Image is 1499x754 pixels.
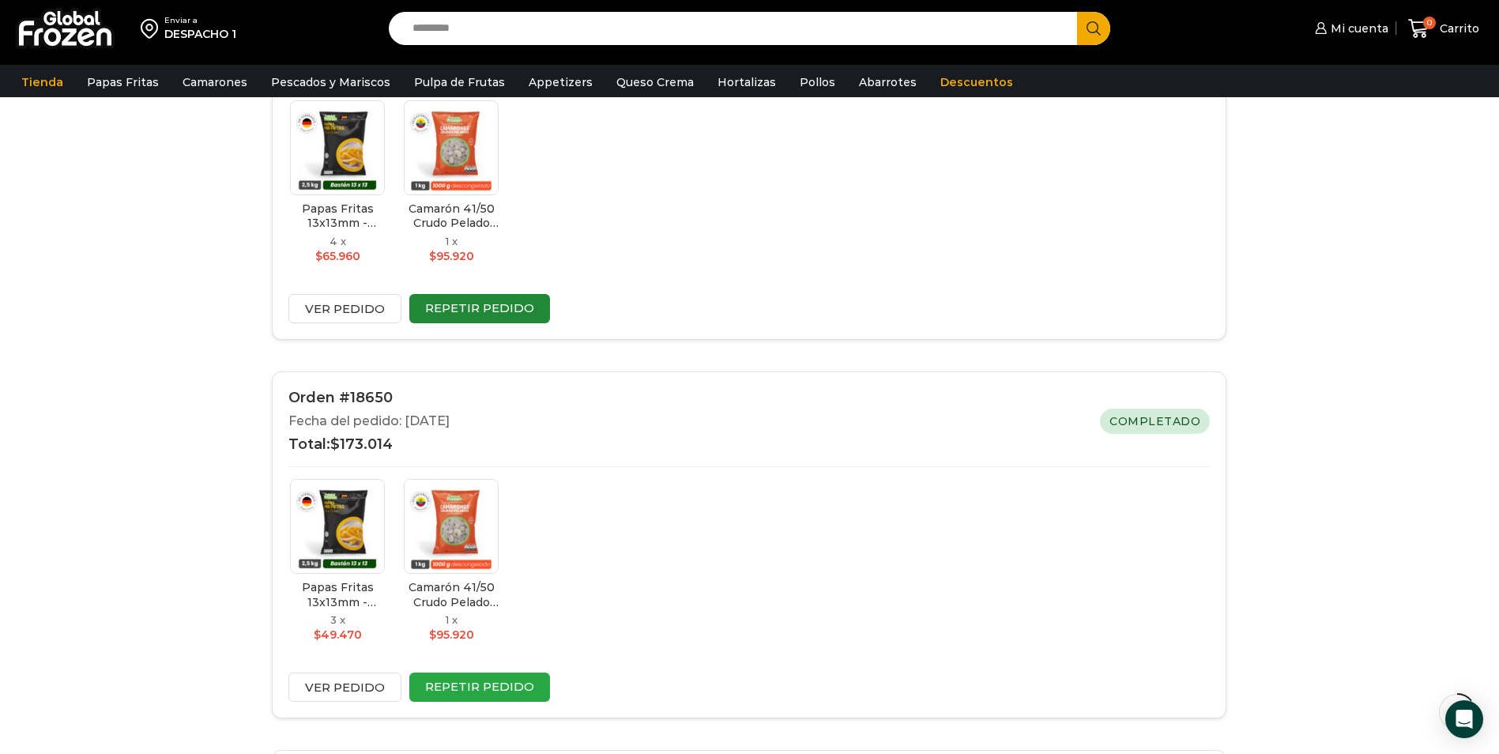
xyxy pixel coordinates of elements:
a: Ver pedido [288,294,401,323]
div: Papas Fritas 13x13mm - Formato 2,5 kg - Caja 10 kg [290,580,385,609]
span: 65.960 [315,249,360,263]
a: Appetizers [521,67,601,97]
a: Camarones [175,67,255,97]
div: Open Intercom Messenger [1445,700,1483,738]
div: DESPACHO 1 [164,26,236,42]
span: $ [314,628,321,642]
a: Papas Fritas 13x13mm - Formato 2,5 kg - Caja 10 kg 4 x $65.960 [282,94,393,277]
img: Camarón 41/50 Crudo Pelado sin Vena - Super Prime - Caja 10 kg [404,479,499,574]
a: Repetir pedido [409,673,550,702]
span: 0 [1423,17,1436,29]
a: Abarrotes [851,67,925,97]
span: $ [315,249,322,263]
span: 173.014 [330,435,393,453]
a: Tienda [13,67,71,97]
img: Papas Fritas 13x13mm - Formato 2,5 kg - Caja 10 kg [290,479,385,574]
a: Camarón 41/50 Crudo Pelado sin Vena - Super Prime - Caja 10 kg 1 x $95.920 [396,473,507,649]
a: Ver pedido [288,673,401,702]
div: Enviar a [164,15,236,26]
div: Orden #18650 [288,388,450,409]
span: $ [429,628,436,642]
a: Camarón 41/50 Crudo Pelado sin Vena - Super Prime - Caja 10 kg 1 x $95.920 [396,94,507,270]
span: 49.470 [314,628,362,642]
a: Pollos [792,67,843,97]
a: Pescados y Mariscos [263,67,398,97]
a: Queso Crema [608,67,702,97]
a: Hortalizas [710,67,784,97]
span: Carrito [1436,21,1479,36]
div: Total: [288,435,450,455]
a: Papas Fritas 13x13mm - Formato 2,5 kg - Caja 10 kg 3 x $49.470 [282,473,393,655]
span: $ [429,249,436,263]
a: Repetir pedido [409,294,550,323]
span: 95.920 [429,249,474,263]
a: Mi cuenta [1311,13,1388,44]
img: address-field-icon.svg [141,15,164,42]
div: Papas Fritas 13x13mm - Formato 2,5 kg - Caja 10 kg [290,202,385,230]
span: 95.920 [429,628,474,642]
img: Papas Fritas 13x13mm - Formato 2,5 kg - Caja 10 kg [290,100,385,195]
a: Pulpa de Frutas [406,67,513,97]
div: Camarón 41/50 Crudo Pelado sin Vena - Super Prime - Caja 10 kg [404,202,499,230]
div: 1 x [446,234,458,249]
a: Papas Fritas [79,67,167,97]
div: 4 x [330,234,346,249]
div: Completado [1100,409,1210,434]
div: Fecha del pedido: [DATE] [288,413,450,431]
a: Descuentos [932,67,1021,97]
div: Camarón 41/50 Crudo Pelado sin Vena - Super Prime - Caja 10 kg [404,580,499,609]
div: 3 x [330,613,345,628]
a: 0 Carrito [1404,10,1483,47]
button: Search button [1077,12,1110,45]
img: Camarón 41/50 Crudo Pelado sin Vena - Super Prime - Caja 10 kg [404,100,499,195]
span: $ [330,435,340,453]
div: 1 x [446,613,458,628]
span: Mi cuenta [1327,21,1388,36]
